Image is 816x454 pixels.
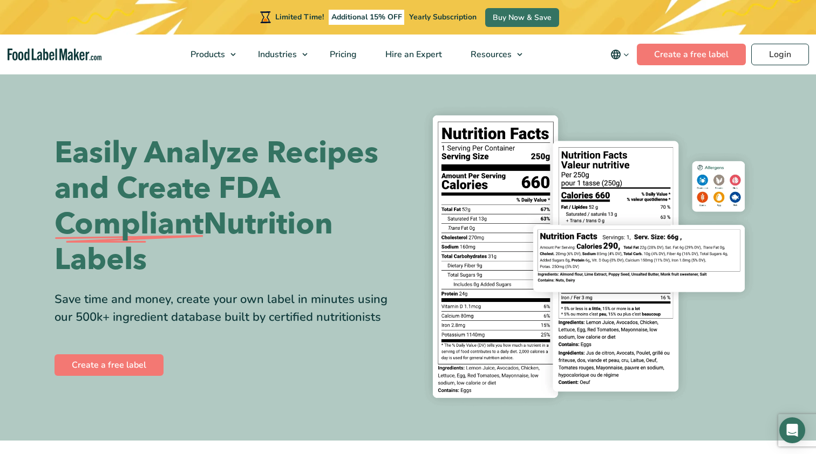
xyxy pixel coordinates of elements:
a: Resources [457,35,528,74]
span: Pricing [327,49,358,60]
span: Hire an Expert [382,49,443,60]
span: Additional 15% OFF [329,10,405,25]
div: Open Intercom Messenger [779,417,805,443]
a: Pricing [316,35,369,74]
span: Limited Time! [275,12,324,22]
a: Create a free label [637,44,746,65]
span: Compliant [55,207,203,242]
a: Login [751,44,809,65]
a: Hire an Expert [371,35,454,74]
span: Resources [467,49,513,60]
a: Create a free label [55,354,164,376]
div: Save time and money, create your own label in minutes using our 500k+ ingredient database built b... [55,291,400,326]
span: Yearly Subscription [409,12,477,22]
a: Industries [244,35,313,74]
span: Products [187,49,226,60]
span: Industries [255,49,298,60]
a: Products [176,35,241,74]
h1: Easily Analyze Recipes and Create FDA Nutrition Labels [55,135,400,278]
a: Buy Now & Save [485,8,559,27]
